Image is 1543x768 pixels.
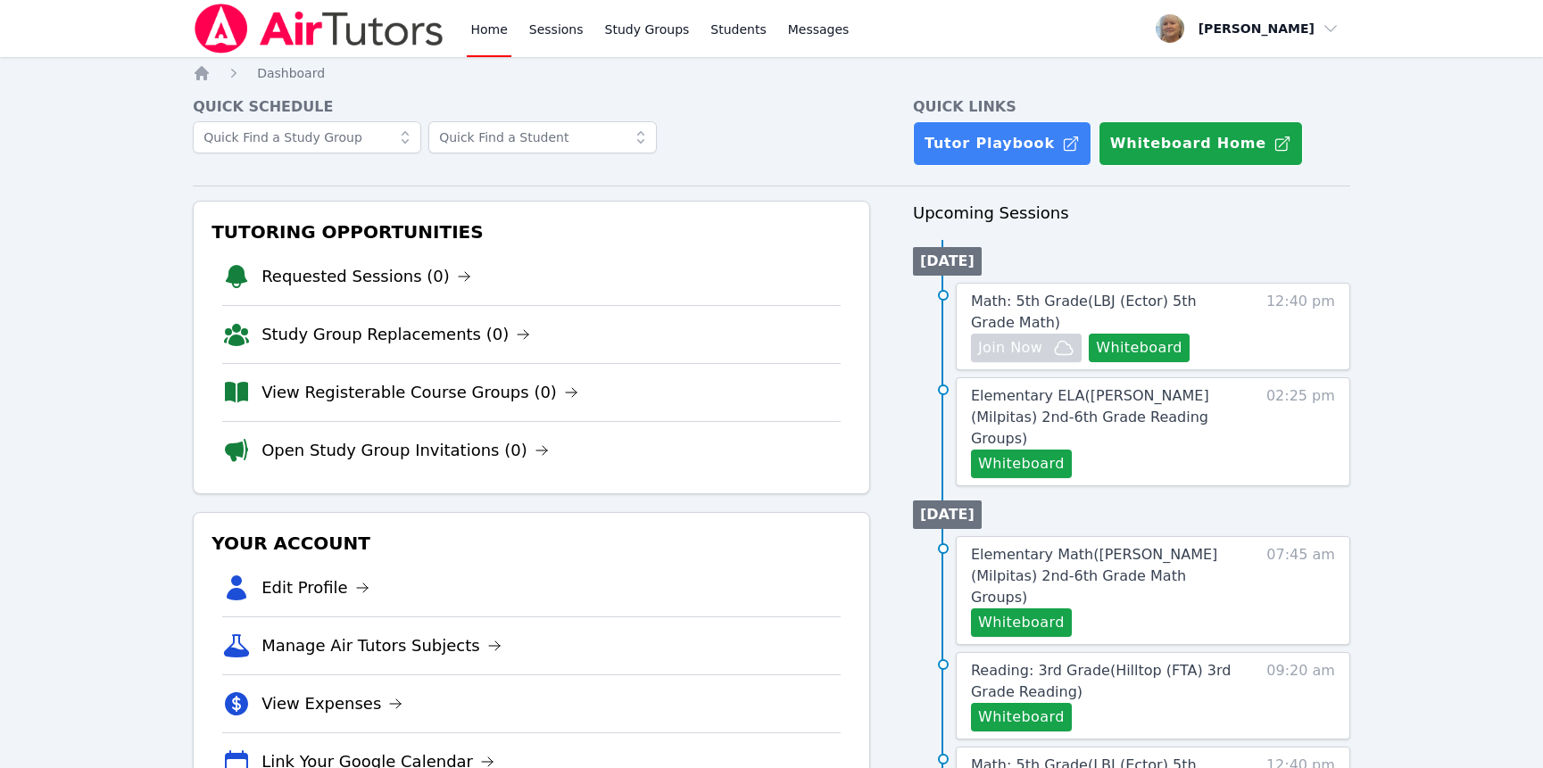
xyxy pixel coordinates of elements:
[971,334,1082,362] button: Join Now
[428,121,657,153] input: Quick Find a Student
[193,4,445,54] img: Air Tutors
[261,438,549,463] a: Open Study Group Invitations (0)
[913,500,982,529] li: [DATE]
[978,337,1042,359] span: Join Now
[208,216,855,248] h3: Tutoring Opportunities
[261,575,369,600] a: Edit Profile
[193,121,421,153] input: Quick Find a Study Group
[971,660,1244,703] a: Reading: 3rd Grade(Hilltop (FTA) 3rd Grade Reading)
[971,293,1197,331] span: Math: 5th Grade ( LBJ (Ector) 5th Grade Math )
[971,387,1209,447] span: Elementary ELA ( [PERSON_NAME] (Milpitas) 2nd-6th Grade Reading Groups )
[261,633,502,658] a: Manage Air Tutors Subjects
[971,546,1217,606] span: Elementary Math ( [PERSON_NAME] (Milpitas) 2nd-6th Grade Math Groups )
[208,527,855,559] h3: Your Account
[971,662,1231,700] span: Reading: 3rd Grade ( Hilltop (FTA) 3rd Grade Reading )
[971,608,1072,637] button: Whiteboard
[971,291,1244,334] a: Math: 5th Grade(LBJ (Ector) 5th Grade Math)
[913,247,982,276] li: [DATE]
[971,703,1072,731] button: Whiteboard
[913,121,1091,166] a: Tutor Playbook
[257,66,325,80] span: Dashboard
[1266,544,1335,637] span: 07:45 am
[261,380,578,405] a: View Registerable Course Groups (0)
[1099,121,1303,166] button: Whiteboard Home
[1266,291,1335,362] span: 12:40 pm
[1089,334,1190,362] button: Whiteboard
[257,64,325,82] a: Dashboard
[1266,385,1335,478] span: 02:25 pm
[788,21,850,38] span: Messages
[261,691,402,716] a: View Expenses
[193,96,870,118] h4: Quick Schedule
[971,544,1244,608] a: Elementary Math([PERSON_NAME] (Milpitas) 2nd-6th Grade Math Groups)
[913,201,1350,226] h3: Upcoming Sessions
[261,322,530,347] a: Study Group Replacements (0)
[193,64,1350,82] nav: Breadcrumb
[971,385,1244,450] a: Elementary ELA([PERSON_NAME] (Milpitas) 2nd-6th Grade Reading Groups)
[971,450,1072,478] button: Whiteboard
[1266,660,1335,731] span: 09:20 am
[261,264,471,289] a: Requested Sessions (0)
[913,96,1350,118] h4: Quick Links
